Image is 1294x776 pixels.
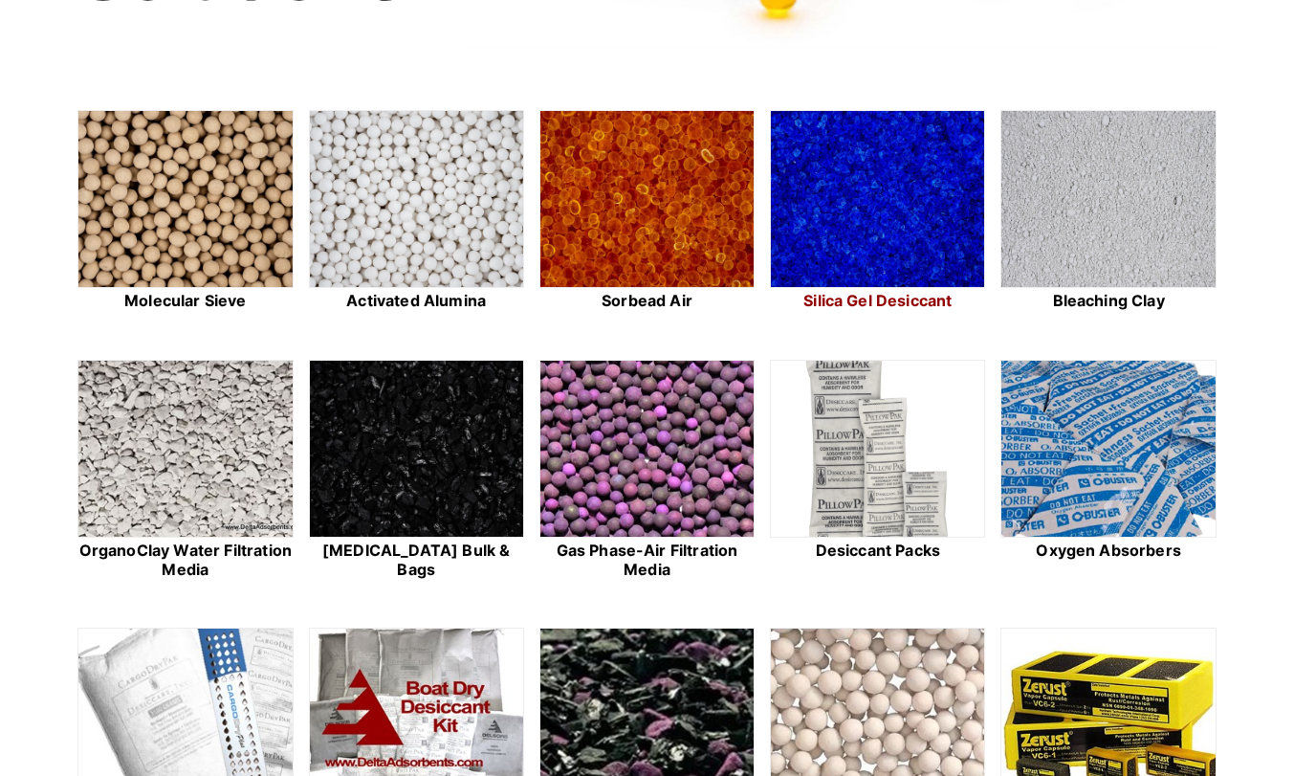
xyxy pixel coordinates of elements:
[1000,292,1216,310] h2: Bleaching Clay
[539,292,755,310] h2: Sorbead Air
[539,360,755,582] a: Gas Phase-Air Filtration Media
[77,542,293,578] h2: OrganoClay Water Filtration Media
[1000,542,1216,560] h2: Oxygen Absorbers
[309,360,524,582] a: [MEDICAL_DATA] Bulk & Bags
[309,110,524,314] a: Activated Alumina
[770,360,985,582] a: Desiccant Packs
[1000,110,1216,314] a: Bleaching Clay
[770,292,985,310] h2: Silica Gel Desiccant
[309,542,524,578] h2: [MEDICAL_DATA] Bulk & Bags
[539,542,755,578] h2: Gas Phase-Air Filtration Media
[77,110,293,314] a: Molecular Sieve
[1000,360,1216,582] a: Oxygen Absorbers
[77,360,293,582] a: OrganoClay Water Filtration Media
[770,110,985,314] a: Silica Gel Desiccant
[77,292,293,310] h2: Molecular Sieve
[309,292,524,310] h2: Activated Alumina
[770,542,985,560] h2: Desiccant Packs
[539,110,755,314] a: Sorbead Air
